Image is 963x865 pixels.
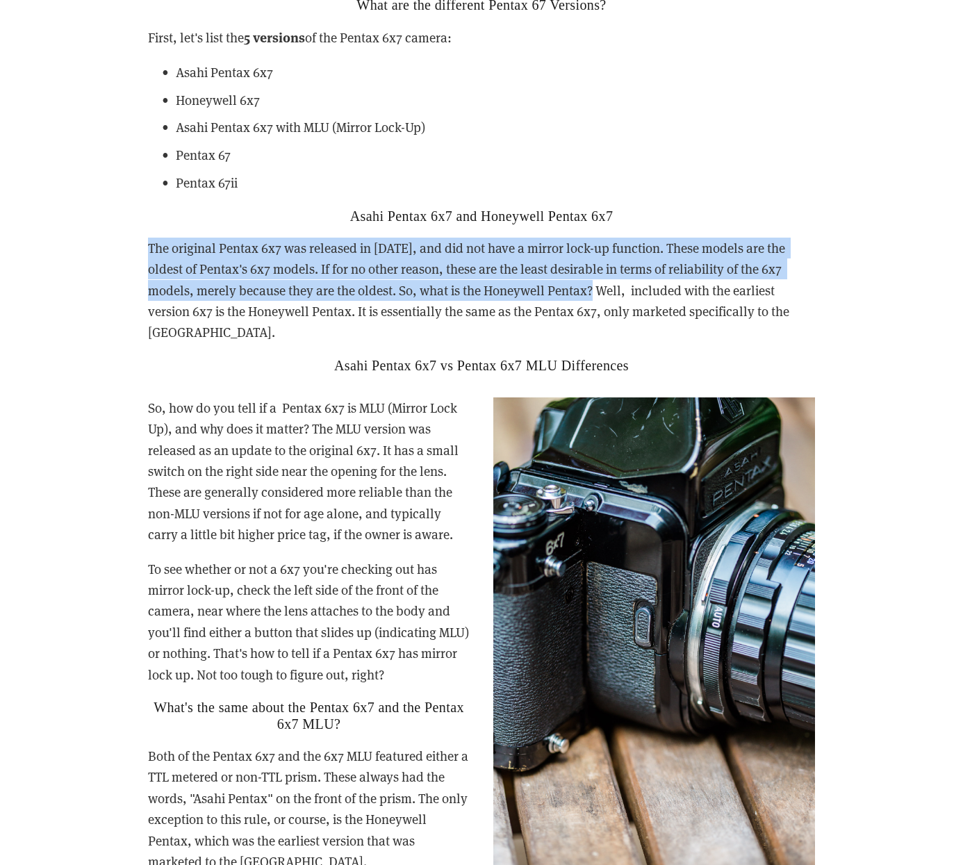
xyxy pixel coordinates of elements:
p: Pentax 67ii [176,172,815,193]
h2: What's the same about the Pentax 6x7 and the Pentax 6x7 MLU? [148,699,815,732]
h2: Asahi Pentax 6x7 vs Pentax 6x7 MLU Differences [148,357,815,374]
p: The original Pentax 6x7 was released in [DATE], and did not have a mirror lock-up function. These... [148,238,815,343]
p: Honeywell 6x7 [176,90,815,110]
p: To see whether or not a 6x7 you're checking out has mirror lock-up, check the left side of the fr... [148,559,815,685]
p: So, how do you tell if a Pentax 6x7 is MLU (Mirror Lock Up), and why does it matter? The MLU vers... [148,397,815,545]
p: Pentax 67 [176,145,815,165]
p: Asahi Pentax 6x7 with MLU (Mirror Lock-Up) [176,117,815,138]
h2: Asahi Pentax 6x7 and Honeywell Pentax 6x7 [148,208,815,224]
strong: 5 versions [244,27,305,46]
p: Asahi Pentax 6x7 [176,62,815,83]
p: First, let's list the of the Pentax 6x7 camera: [148,26,815,48]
